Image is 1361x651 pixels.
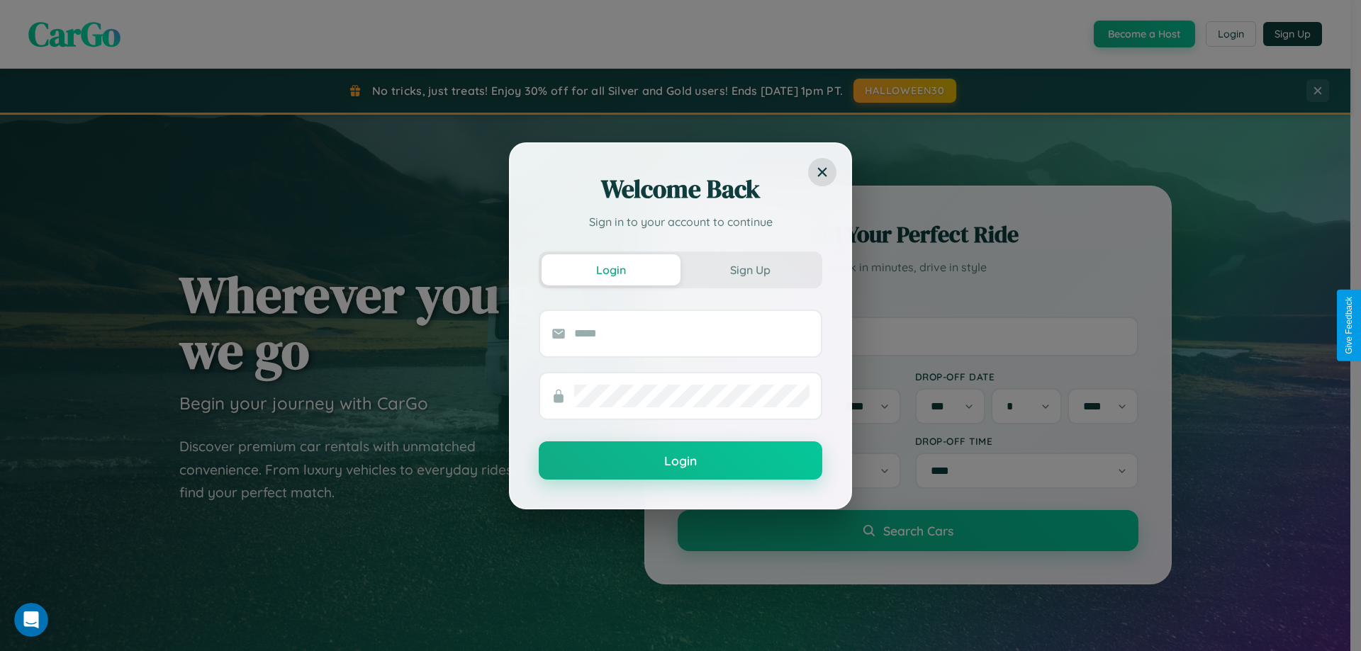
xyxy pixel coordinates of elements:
[1344,297,1354,354] div: Give Feedback
[680,254,819,285] button: Sign Up
[539,172,822,206] h2: Welcome Back
[542,254,680,285] button: Login
[539,213,822,230] p: Sign in to your account to continue
[539,441,822,480] button: Login
[14,603,48,637] iframe: Intercom live chat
